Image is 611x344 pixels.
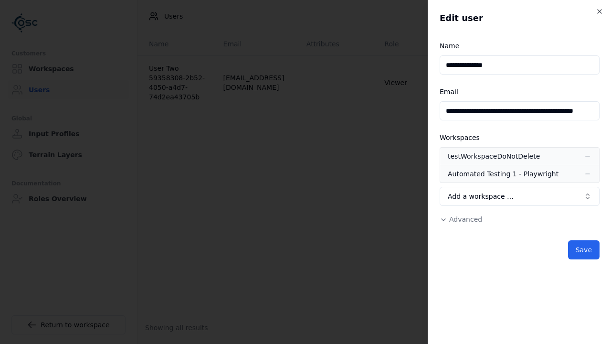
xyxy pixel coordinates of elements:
h2: Edit user [440,11,600,25]
label: Name [440,42,459,50]
label: Email [440,88,458,96]
label: Workspaces [440,134,480,141]
span: Advanced [449,215,482,223]
div: Automated Testing 1 - Playwright [448,169,558,179]
button: Advanced [440,215,482,224]
span: Add a workspace … [448,192,514,201]
button: Save [568,240,600,259]
div: testWorkspaceDoNotDelete [448,151,540,161]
